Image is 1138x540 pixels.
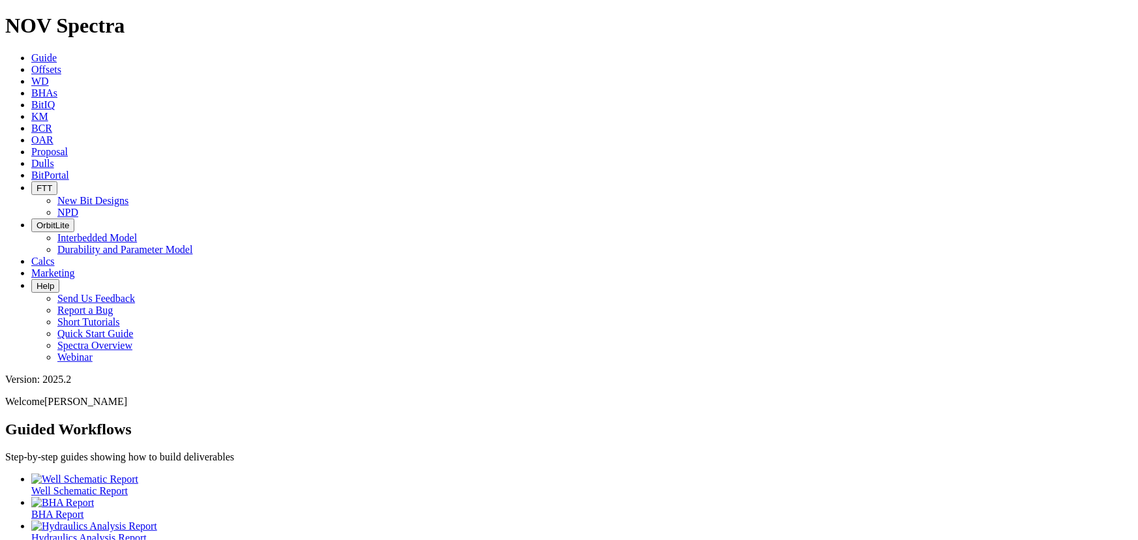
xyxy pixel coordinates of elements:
a: Short Tutorials [57,316,120,327]
button: OrbitLite [31,218,74,232]
a: Dulls [31,158,54,169]
button: FTT [31,181,57,195]
span: Well Schematic Report [31,485,128,496]
button: Help [31,279,59,293]
a: OAR [31,134,53,145]
a: Webinar [57,352,93,363]
span: Help [37,281,54,291]
a: Well Schematic Report Well Schematic Report [31,473,1133,496]
span: OrbitLite [37,220,69,230]
div: Version: 2025.2 [5,374,1133,385]
a: BitPortal [31,170,69,181]
p: Welcome [5,396,1133,408]
h1: NOV Spectra [5,14,1133,38]
a: BitIQ [31,99,55,110]
span: BHA Report [31,509,83,520]
span: [PERSON_NAME] [44,396,127,407]
a: BHA Report BHA Report [31,497,1133,520]
a: Quick Start Guide [57,328,133,339]
a: Guide [31,52,57,63]
a: WD [31,76,49,87]
h2: Guided Workflows [5,421,1133,438]
a: Calcs [31,256,55,267]
img: Well Schematic Report [31,473,138,485]
a: Marketing [31,267,75,278]
a: NPD [57,207,78,218]
a: Durability and Parameter Model [57,244,193,255]
a: BHAs [31,87,57,98]
a: BCR [31,123,52,134]
a: Spectra Overview [57,340,132,351]
a: Send Us Feedback [57,293,135,304]
img: BHA Report [31,497,94,509]
img: Hydraulics Analysis Report [31,520,157,532]
a: Proposal [31,146,68,157]
a: KM [31,111,48,122]
a: Interbedded Model [57,232,137,243]
a: New Bit Designs [57,195,128,206]
p: Step-by-step guides showing how to build deliverables [5,451,1133,463]
a: Offsets [31,64,61,75]
span: FTT [37,183,52,193]
a: Report a Bug [57,305,113,316]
